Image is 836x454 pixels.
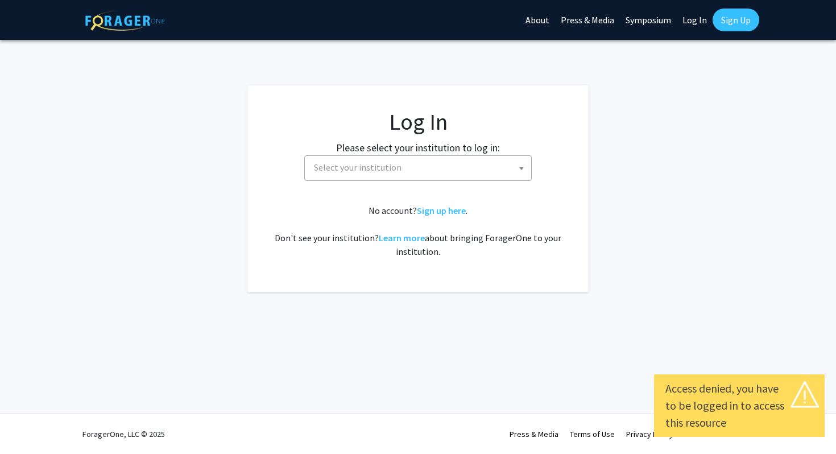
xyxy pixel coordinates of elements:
[270,108,566,135] h1: Log In
[304,155,532,181] span: Select your institution
[270,204,566,258] div: No account? . Don't see your institution? about bringing ForagerOne to your institution.
[379,232,425,243] a: Learn more about bringing ForagerOne to your institution
[309,156,531,179] span: Select your institution
[85,11,165,31] img: ForagerOne Logo
[713,9,759,31] a: Sign Up
[570,429,615,439] a: Terms of Use
[314,162,402,173] span: Select your institution
[82,414,165,454] div: ForagerOne, LLC © 2025
[788,403,827,445] iframe: Chat
[510,429,558,439] a: Press & Media
[626,429,673,439] a: Privacy Policy
[336,140,500,155] label: Please select your institution to log in:
[665,380,813,431] div: Access denied, you have to be logged in to access this resource
[417,205,466,216] a: Sign up here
